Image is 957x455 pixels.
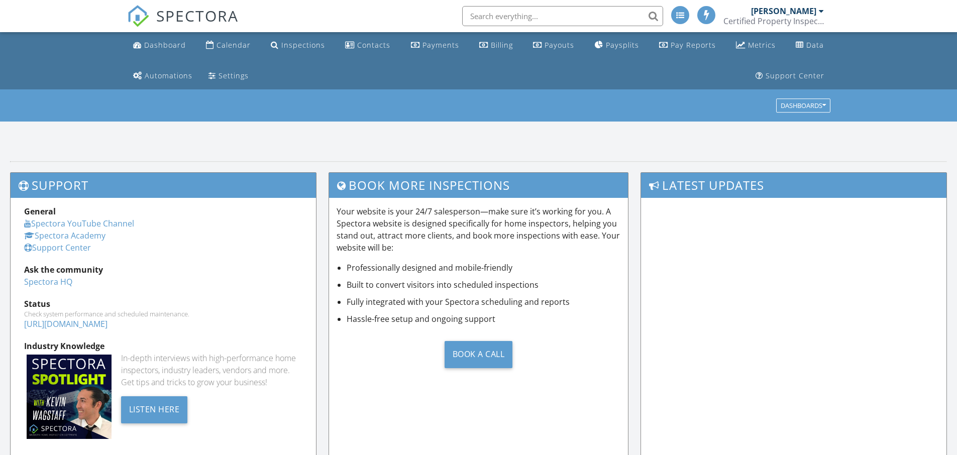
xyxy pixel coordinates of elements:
a: Calendar [202,36,255,55]
div: Industry Knowledge [24,340,302,352]
div: Book a Call [445,341,513,368]
p: Your website is your 24/7 salesperson—make sure it’s working for you. A Spectora website is desig... [337,205,621,254]
a: Spectora HQ [24,276,72,287]
div: Calendar [217,40,251,50]
li: Built to convert visitors into scheduled inspections [347,279,621,291]
a: Dashboard [129,36,190,55]
div: Payments [422,40,459,50]
div: Inspections [281,40,325,50]
a: SPECTORA [127,14,239,35]
div: [PERSON_NAME] [751,6,816,16]
div: Settings [219,71,249,80]
a: [URL][DOMAIN_NAME] [24,318,108,329]
a: Paysplits [591,36,643,55]
div: Dashboards [781,102,826,109]
a: Listen Here [121,403,188,414]
a: Payments [407,36,463,55]
a: Inspections [267,36,329,55]
div: Payouts [545,40,574,50]
div: Metrics [748,40,776,50]
a: Contacts [341,36,394,55]
strong: General [24,206,56,217]
img: Spectoraspolightmain [27,355,112,439]
a: Metrics [732,36,780,55]
span: SPECTORA [156,5,239,26]
div: Status [24,298,302,310]
h3: Support [11,173,316,197]
img: The Best Home Inspection Software - Spectora [127,5,149,27]
div: Check system performance and scheduled maintenance. [24,310,302,318]
div: Ask the community [24,264,302,276]
a: Data [792,36,828,55]
li: Hassle-free setup and ongoing support [347,313,621,325]
h3: Latest Updates [641,173,946,197]
a: Billing [475,36,517,55]
div: Support Center [766,71,824,80]
a: Support Center [24,242,91,253]
div: Pay Reports [671,40,716,50]
li: Professionally designed and mobile-friendly [347,262,621,274]
a: Book a Call [337,333,621,376]
div: Data [806,40,824,50]
input: Search everything... [462,6,663,26]
button: Dashboards [776,99,830,113]
div: Listen Here [121,396,188,423]
div: Billing [491,40,513,50]
div: Dashboard [144,40,186,50]
a: Support Center [752,67,828,85]
h3: Book More Inspections [329,173,628,197]
a: Spectora YouTube Channel [24,218,134,229]
div: In-depth interviews with high-performance home inspectors, industry leaders, vendors and more. Ge... [121,352,302,388]
a: Pay Reports [655,36,720,55]
a: Spectora Academy [24,230,105,241]
a: Settings [204,67,253,85]
div: Contacts [357,40,390,50]
div: Certified Property Inspections, Inc [723,16,824,26]
div: Automations [145,71,192,80]
div: Paysplits [606,40,639,50]
li: Fully integrated with your Spectora scheduling and reports [347,296,621,308]
a: Automations (Advanced) [129,67,196,85]
a: Payouts [529,36,578,55]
